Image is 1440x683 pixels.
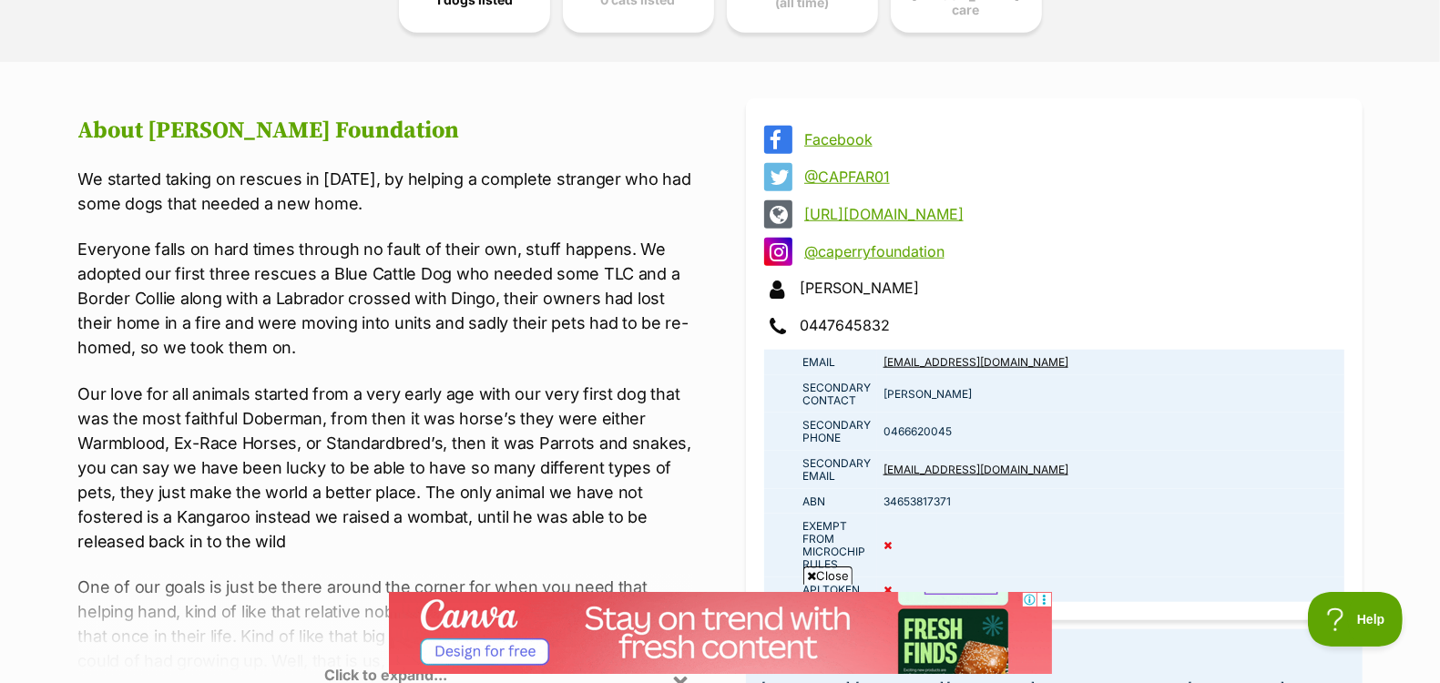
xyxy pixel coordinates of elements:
span: Close [803,566,853,585]
iframe: Help Scout Beacon - Open [1308,592,1404,647]
div: [PERSON_NAME] [764,275,1344,303]
td: ABN [764,489,877,515]
p: Our love for all animals started from a very early age with our very first dog that was the most ... [78,382,695,554]
td: API Token [764,577,877,603]
td: Exempt from microchip rules [764,514,877,576]
td: 34653817371 [877,489,1344,515]
iframe: Advertisement [389,592,1052,674]
a: @CAPFAR01 [804,168,1337,185]
td: Secondary email [764,451,877,489]
h2: Referee Details [755,638,1353,666]
td: Email [764,350,877,375]
a: [URL][DOMAIN_NAME] [804,206,1337,222]
a: Facebook [804,131,1337,148]
td: Secondary contact [764,375,877,413]
a: @caperryfoundation [804,243,1337,260]
td: [PERSON_NAME] [877,375,1344,413]
p: Everyone falls on hard times through no fault of their own, stuff happens. We adopted our first t... [78,237,695,360]
a: [EMAIL_ADDRESS][DOMAIN_NAME] [883,463,1068,476]
td: Secondary phone [764,413,877,451]
h2: About [PERSON_NAME] Foundation [78,117,695,145]
div: 0447645832 [764,312,1344,341]
p: We started taking on rescues in [DATE], by helping a complete stranger who had some dogs that nee... [78,167,695,216]
td: 0466620045 [877,413,1344,451]
a: [EMAIL_ADDRESS][DOMAIN_NAME] [883,355,1068,369]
